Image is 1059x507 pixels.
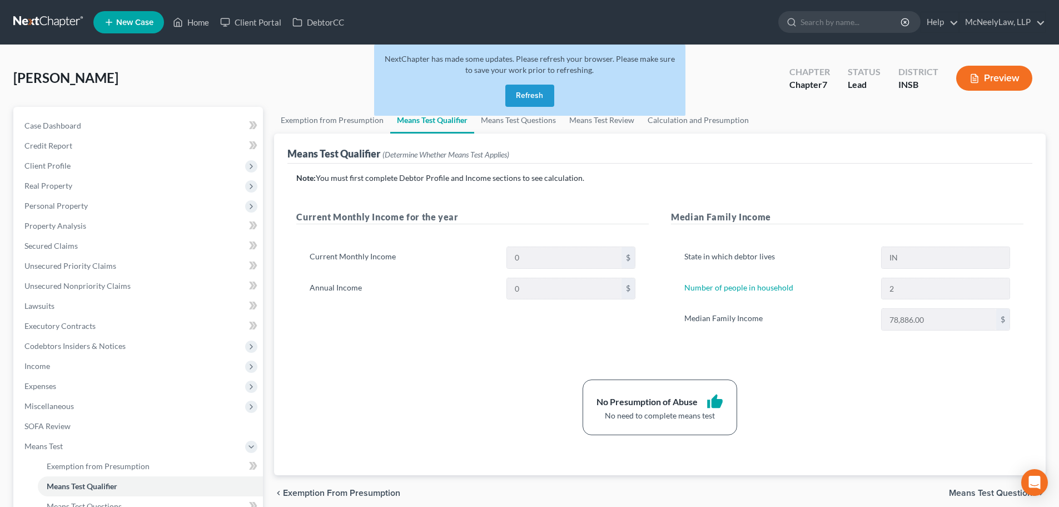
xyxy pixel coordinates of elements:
span: Secured Claims [24,241,78,250]
span: New Case [116,18,153,27]
span: Means Test Questions [949,489,1037,498]
div: Lead [848,78,881,91]
span: Real Property [24,181,72,190]
a: Property Analysis [16,216,263,236]
span: Executory Contracts [24,321,96,331]
span: Unsecured Nonpriority Claims [24,281,131,291]
input: State [882,247,1010,268]
a: Unsecured Nonpriority Claims [16,276,263,296]
span: Codebtors Insiders & Notices [24,341,126,351]
i: chevron_left [274,489,283,498]
a: DebtorCC [287,12,350,32]
div: $ [622,278,635,299]
button: Preview [956,66,1032,91]
a: Client Portal [215,12,287,32]
a: Exemption from Presumption [274,107,390,134]
div: Means Test Qualifier [287,147,509,160]
span: Expenses [24,381,56,391]
label: Annual Income [304,278,500,300]
div: $ [622,247,635,268]
span: Personal Property [24,201,88,210]
span: Exemption from Presumption [283,489,400,498]
span: Means Test [24,441,63,451]
a: McNeelyLaw, LLP [959,12,1045,32]
p: You must first complete Debtor Profile and Income sections to see calculation. [296,173,1023,184]
span: (Determine Whether Means Test Applies) [382,150,509,159]
span: Property Analysis [24,221,86,230]
span: NextChapter has made some updates. Please refresh your browser. Please make sure to save your wor... [385,54,675,75]
a: Lawsuits [16,296,263,316]
div: Chapter [789,78,830,91]
div: INSB [898,78,938,91]
a: Unsecured Priority Claims [16,256,263,276]
button: Means Test Questions chevron_right [949,489,1046,498]
a: Number of people in household [684,283,793,292]
span: Credit Report [24,141,72,150]
input: -- [882,278,1010,299]
a: Help [921,12,958,32]
input: 0.00 [507,278,622,299]
span: Means Test Qualifier [47,481,117,491]
button: chevron_left Exemption from Presumption [274,489,400,498]
a: Home [167,12,215,32]
a: Secured Claims [16,236,263,256]
span: Client Profile [24,161,71,170]
h5: Current Monthly Income for the year [296,210,649,224]
span: Case Dashboard [24,121,81,130]
label: Current Monthly Income [304,247,500,269]
span: 7 [822,79,827,90]
div: Status [848,66,881,78]
a: Exemption from Presumption [38,456,263,476]
span: [PERSON_NAME] [13,70,118,86]
div: No need to complete means test [596,410,723,421]
a: Calculation and Presumption [641,107,755,134]
div: No Presumption of Abuse [596,396,698,408]
a: Executory Contracts [16,316,263,336]
div: Open Intercom Messenger [1021,469,1048,496]
div: Chapter [789,66,830,78]
i: thumb_up [707,393,723,410]
a: Case Dashboard [16,116,263,136]
span: SOFA Review [24,421,71,431]
label: Median Family Income [679,308,875,331]
a: SOFA Review [16,416,263,436]
label: State in which debtor lives [679,247,875,269]
input: 0.00 [882,309,996,330]
span: Income [24,361,50,371]
h5: Median Family Income [671,210,1023,224]
div: District [898,66,938,78]
span: Exemption from Presumption [47,461,150,471]
input: Search by name... [801,12,902,32]
div: $ [996,309,1010,330]
button: Refresh [505,85,554,107]
span: Lawsuits [24,301,54,311]
a: Credit Report [16,136,263,156]
a: Means Test Qualifier [38,476,263,496]
span: Miscellaneous [24,401,74,411]
span: Unsecured Priority Claims [24,261,116,270]
input: 0.00 [507,247,622,268]
strong: Note: [296,173,316,183]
